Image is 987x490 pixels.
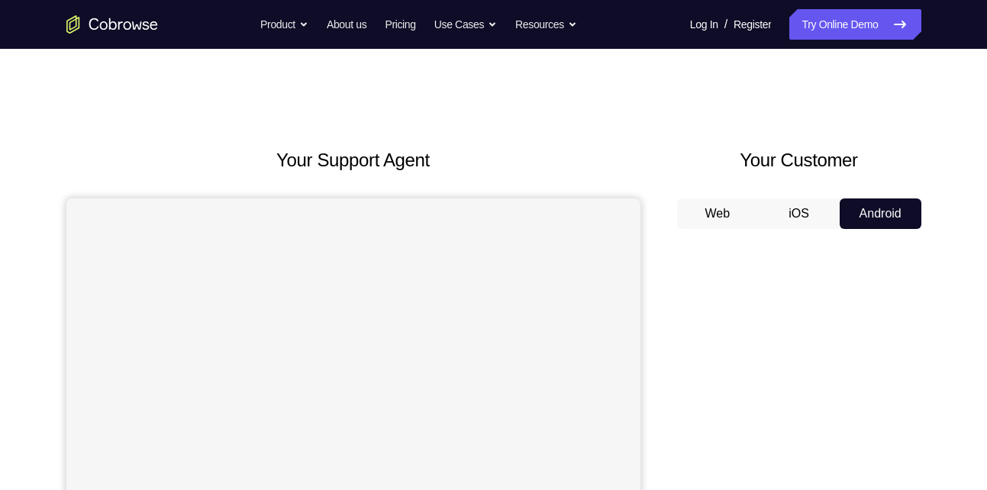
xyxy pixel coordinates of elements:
[66,147,640,174] h2: Your Support Agent
[327,9,366,40] a: About us
[724,15,727,34] span: /
[758,198,840,229] button: iOS
[66,15,158,34] a: Go to the home page
[677,147,921,174] h2: Your Customer
[734,9,771,40] a: Register
[515,9,577,40] button: Resources
[434,9,497,40] button: Use Cases
[840,198,921,229] button: Android
[690,9,718,40] a: Log In
[385,9,415,40] a: Pricing
[677,198,759,229] button: Web
[789,9,921,40] a: Try Online Demo
[260,9,308,40] button: Product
